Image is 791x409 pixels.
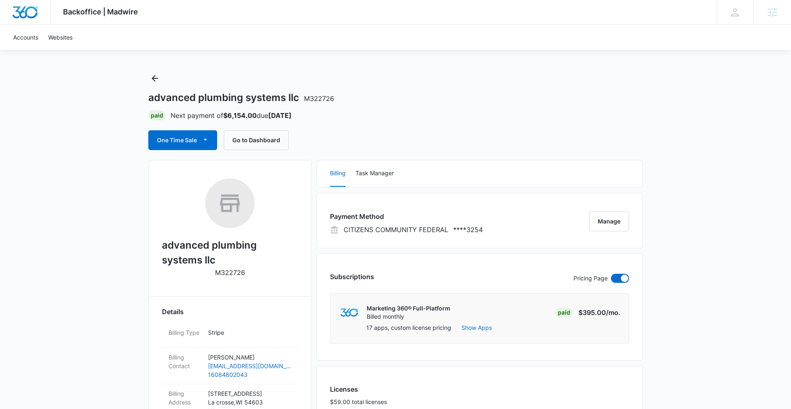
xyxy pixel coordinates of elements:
div: Billing Contact[PERSON_NAME][EMAIL_ADDRESS][DOMAIN_NAME]16084802043 [162,348,298,384]
span: /mo. [606,308,620,317]
a: [EMAIL_ADDRESS][DOMAIN_NAME] [208,362,291,370]
h1: advanced plumbing systems llc [148,92,334,104]
div: Paid [555,308,573,317]
p: M322726 [215,268,245,277]
h3: Licenses [330,384,387,394]
h3: Payment Method [330,212,483,221]
a: Websites [43,25,77,50]
p: Marketing 360® Full-Platform [367,304,450,313]
p: CITIZENS COMMUNITY FEDERAL [344,225,448,235]
p: Stripe [208,328,291,337]
button: Go to Dashboard [224,130,289,150]
p: $395.00 [578,308,620,317]
a: 16084802043 [208,370,291,379]
p: Pricing Page [573,274,608,283]
p: Next payment of due [171,110,292,120]
span: Details [162,307,184,317]
h2: advanced plumbing systems llc [162,238,298,268]
span: M322726 [304,94,334,103]
button: Manage [589,212,629,231]
a: Accounts [8,25,43,50]
strong: $6,154.00 [223,111,257,120]
p: $59.00 total licenses [330,397,387,406]
button: Show Apps [461,323,492,332]
button: Back [148,72,161,85]
strong: [DATE] [268,111,292,120]
p: [PERSON_NAME] [208,353,291,362]
img: marketing360Logo [340,308,358,317]
span: Backoffice | Madwire [63,7,138,16]
button: One Time Sale [148,130,217,150]
div: Paid [148,110,166,120]
h3: Subscriptions [330,272,374,282]
p: 17 apps, custom license pricing [366,323,451,332]
div: Billing TypeStripe [162,323,298,348]
p: Billed monthly [367,313,450,321]
button: Task Manager [356,160,394,187]
dt: Billing Address [168,389,201,407]
dt: Billing Type [168,328,201,337]
button: Billing [330,160,346,187]
dt: Billing Contact [168,353,201,370]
